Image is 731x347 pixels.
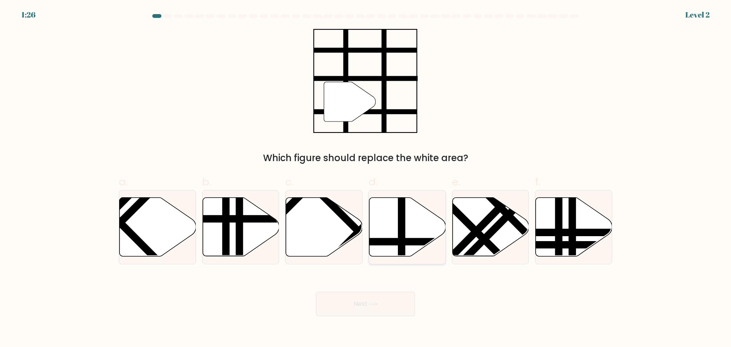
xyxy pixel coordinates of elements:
g: " [324,82,376,122]
div: 1:26 [21,9,35,21]
span: f. [535,174,540,189]
div: Which figure should replace the white area? [123,151,608,165]
span: c. [285,174,294,189]
button: Next [316,292,415,316]
span: b. [202,174,211,189]
span: e. [452,174,460,189]
div: Level 2 [685,9,710,21]
span: a. [119,174,128,189]
span: d. [369,174,378,189]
